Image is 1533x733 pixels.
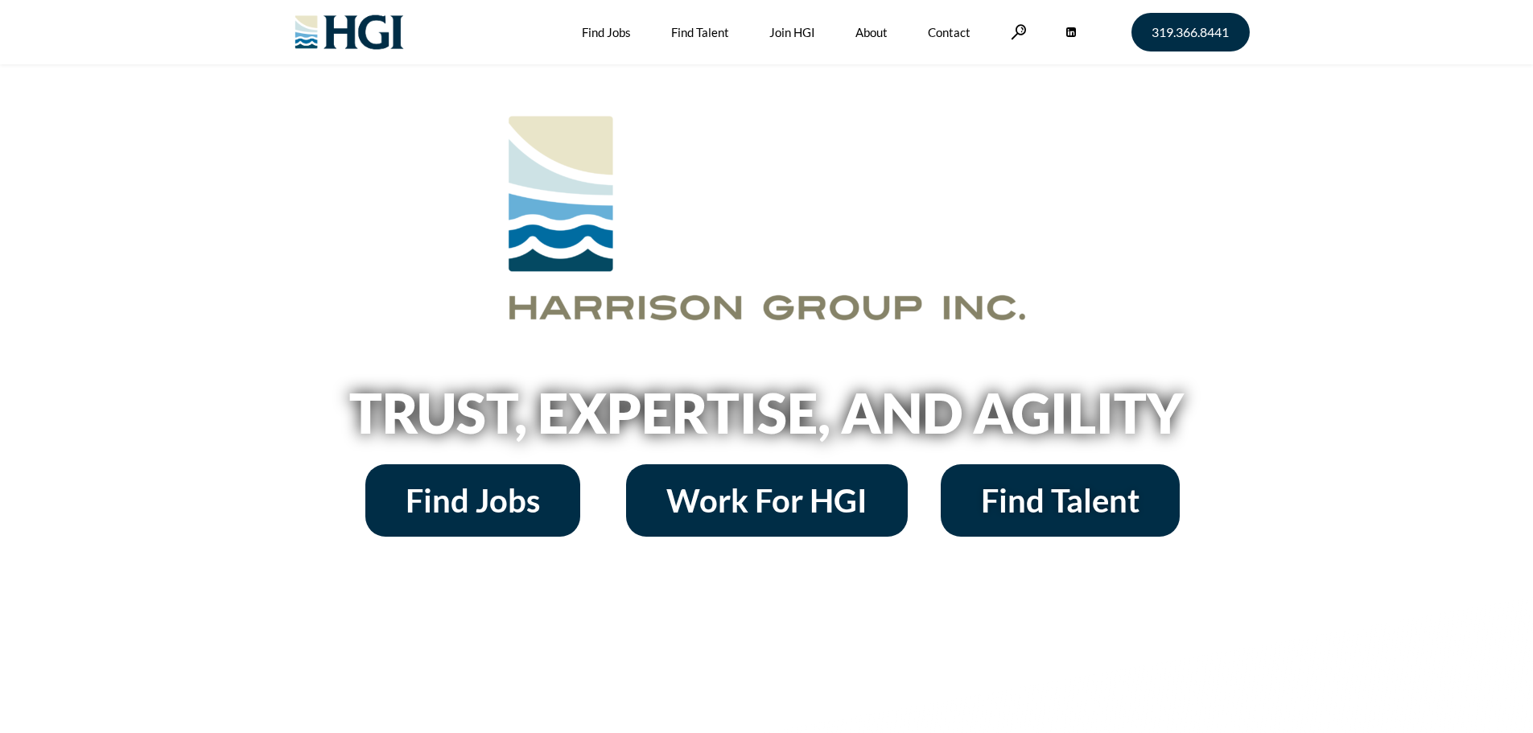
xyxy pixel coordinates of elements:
[406,484,540,517] span: Find Jobs
[666,484,867,517] span: Work For HGI
[626,464,908,537] a: Work For HGI
[308,385,1226,440] h2: Trust, Expertise, and Agility
[1131,13,1250,51] a: 319.366.8441
[981,484,1139,517] span: Find Talent
[365,464,580,537] a: Find Jobs
[941,464,1180,537] a: Find Talent
[1152,24,1229,39] span: 319.366.8441
[1011,24,1027,39] a: Search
